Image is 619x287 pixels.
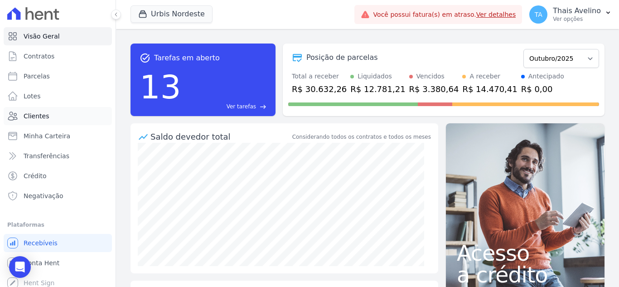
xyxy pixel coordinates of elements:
[358,72,392,81] div: Liquidados
[457,242,594,264] span: Acesso
[462,83,517,95] div: R$ 14.470,41
[24,151,69,161] span: Transferências
[227,102,256,111] span: Ver tarefas
[140,53,150,63] span: task_alt
[24,32,60,41] span: Visão Geral
[350,83,405,95] div: R$ 12.781,21
[154,53,220,63] span: Tarefas em aberto
[373,10,516,19] span: Você possui fatura(s) em atraso.
[4,127,112,145] a: Minha Carteira
[24,52,54,61] span: Contratos
[24,92,41,101] span: Lotes
[24,112,49,121] span: Clientes
[409,83,459,95] div: R$ 3.380,64
[24,131,70,141] span: Minha Carteira
[535,11,542,18] span: TA
[185,102,266,111] a: Ver tarefas east
[4,67,112,85] a: Parcelas
[4,254,112,272] a: Conta Hent
[4,187,112,205] a: Negativação
[24,238,58,248] span: Recebíveis
[260,103,266,110] span: east
[4,167,112,185] a: Crédito
[24,171,47,180] span: Crédito
[292,72,347,81] div: Total a receber
[553,15,601,23] p: Ver opções
[469,72,500,81] div: A receber
[140,63,181,111] div: 13
[457,264,594,286] span: a crédito
[150,131,290,143] div: Saldo devedor total
[4,87,112,105] a: Lotes
[528,72,564,81] div: Antecipado
[553,6,601,15] p: Thais Avelino
[7,219,108,230] div: Plataformas
[476,11,516,18] a: Ver detalhes
[9,256,31,278] div: Open Intercom Messenger
[4,47,112,65] a: Contratos
[4,27,112,45] a: Visão Geral
[4,107,112,125] a: Clientes
[131,5,213,23] button: Urbis Nordeste
[416,72,445,81] div: Vencidos
[24,258,59,268] span: Conta Hent
[306,52,378,63] div: Posição de parcelas
[521,83,564,95] div: R$ 0,00
[24,72,50,81] span: Parcelas
[292,133,431,141] div: Considerando todos os contratos e todos os meses
[4,234,112,252] a: Recebíveis
[522,2,619,27] button: TA Thais Avelino Ver opções
[292,83,347,95] div: R$ 30.632,26
[4,147,112,165] a: Transferências
[24,191,63,200] span: Negativação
